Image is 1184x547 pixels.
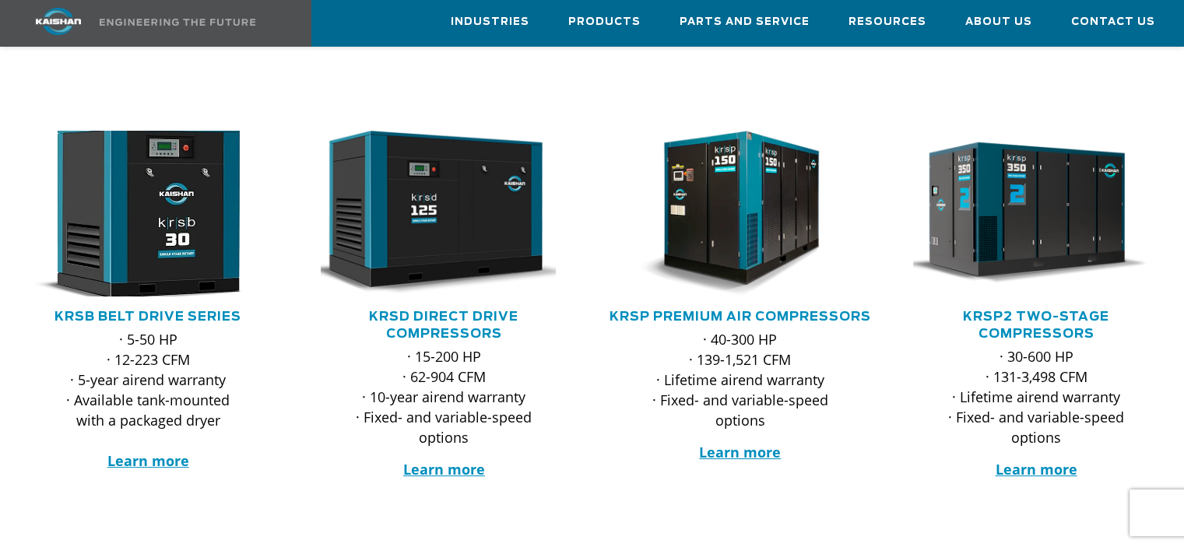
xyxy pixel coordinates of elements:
[848,13,926,31] span: Resources
[680,13,810,31] span: Parts and Service
[606,131,852,296] img: krsp150
[1,122,272,305] img: krsb30
[352,346,536,447] p: · 15-200 HP · 62-904 CFM · 10-year airend warranty · Fixed- and variable-speed options
[963,310,1109,340] a: KRSP2 Two-Stage Compressors
[699,443,781,461] a: Learn more
[309,131,556,296] img: krsd125
[648,329,832,430] p: · 40-300 HP · 139-1,521 CFM · Lifetime airend warranty · Fixed- and variable-speed options
[965,13,1032,31] span: About Us
[965,1,1032,43] a: About Us
[54,310,241,323] a: KRSB Belt Drive Series
[901,131,1148,296] img: krsp350
[848,1,926,43] a: Resources
[617,131,863,296] div: krsp150
[451,13,529,31] span: Industries
[25,131,271,296] div: krsb30
[56,329,240,471] p: · 5-50 HP · 12-223 CFM · 5-year airend warranty · Available tank-mounted with a packaged dryer
[1071,1,1155,43] a: Contact Us
[995,460,1077,479] a: Learn more
[451,1,529,43] a: Industries
[403,460,485,479] a: Learn more
[1071,13,1155,31] span: Contact Us
[321,131,567,296] div: krsd125
[369,310,518,340] a: KRSD Direct Drive Compressors
[610,310,871,323] a: KRSP Premium Air Compressors
[680,1,810,43] a: Parts and Service
[107,451,189,470] a: Learn more
[944,346,1128,447] p: · 30-600 HP · 131-3,498 CFM · Lifetime airend warranty · Fixed- and variable-speed options
[100,19,255,26] img: Engineering the future
[568,13,641,31] span: Products
[913,131,1159,296] div: krsp350
[568,1,641,43] a: Products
